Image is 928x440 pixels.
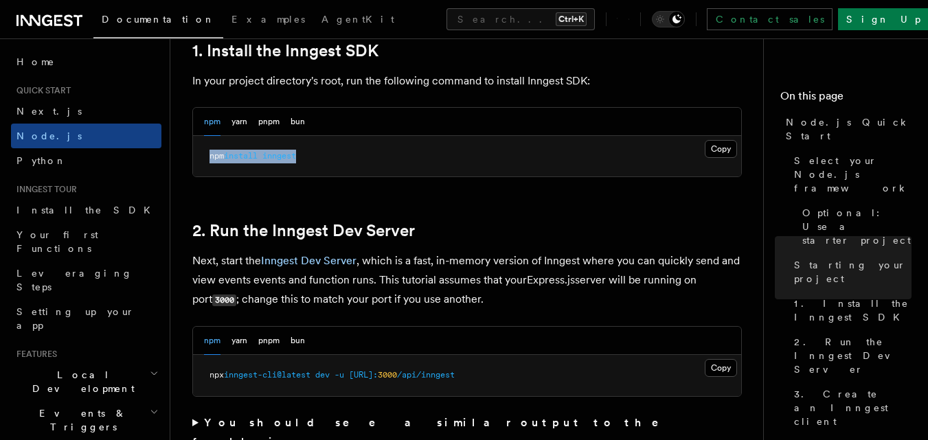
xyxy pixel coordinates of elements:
a: Home [11,49,161,74]
button: pnpm [258,108,280,136]
a: 2. Run the Inngest Dev Server [192,221,415,240]
button: bun [291,108,305,136]
a: Leveraging Steps [11,261,161,299]
a: 3. Create an Inngest client [789,382,912,434]
button: npm [204,108,220,136]
a: AgentKit [313,4,403,37]
span: Optional: Use a starter project [802,206,912,247]
button: npm [204,327,220,355]
a: Examples [223,4,313,37]
span: Install the SDK [16,205,159,216]
span: Node.js Quick Start [786,115,912,143]
span: Features [11,349,57,360]
kbd: Ctrl+K [556,12,587,26]
button: Copy [705,140,737,158]
a: Setting up your app [11,299,161,338]
a: Node.js [11,124,161,148]
span: -u [335,370,344,380]
span: [URL]: [349,370,378,380]
button: yarn [231,108,247,136]
button: Search...Ctrl+K [446,8,595,30]
a: Documentation [93,4,223,38]
a: 2. Run the Inngest Dev Server [789,329,912,382]
a: Install the SDK [11,198,161,222]
span: npx [210,370,224,380]
span: Quick start [11,85,71,96]
span: npm [210,151,224,161]
span: Examples [231,14,305,25]
span: /api/inngest [397,370,455,380]
a: Python [11,148,161,173]
span: Your first Functions [16,229,98,254]
span: AgentKit [321,14,394,25]
span: 3. Create an Inngest client [794,387,912,428]
span: Next.js [16,106,82,117]
span: Setting up your app [16,306,135,331]
span: inngest-cli@latest [224,370,310,380]
a: Select your Node.js framework [789,148,912,200]
a: Starting your project [789,253,912,291]
a: Optional: Use a starter project [797,200,912,253]
span: 3000 [378,370,397,380]
code: 3000 [212,294,236,306]
button: pnpm [258,327,280,355]
a: 1. Install the Inngest SDK [192,41,378,60]
span: Local Development [11,368,150,395]
span: Select your Node.js framework [794,154,912,195]
button: bun [291,327,305,355]
a: Contact sales [707,8,833,30]
button: Local Development [11,362,161,401]
span: Documentation [102,14,215,25]
span: Python [16,155,67,166]
span: Events & Triggers [11,406,150,434]
span: 2. Run the Inngest Dev Server [794,335,912,376]
p: Next, start the , which is a fast, in-memory version of Inngest where you can quickly send and vi... [192,251,742,310]
a: Inngest Dev Server [261,254,357,267]
span: 1. Install the Inngest SDK [794,297,912,324]
button: Events & Triggers [11,401,161,439]
a: 1. Install the Inngest SDK [789,291,912,329]
span: Node.js [16,130,82,141]
span: Starting your project [794,258,912,286]
span: Leveraging Steps [16,268,133,292]
button: Copy [705,359,737,377]
h4: On this page [780,88,912,110]
button: Toggle dark mode [652,11,685,27]
span: inngest [262,151,296,161]
a: Your first Functions [11,222,161,261]
span: Home [16,55,55,69]
a: Node.js Quick Start [780,110,912,148]
p: In your project directory's root, run the following command to install Inngest SDK: [192,71,742,91]
button: yarn [231,327,247,355]
span: dev [315,370,330,380]
a: Next.js [11,99,161,124]
span: Inngest tour [11,184,77,195]
span: install [224,151,258,161]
